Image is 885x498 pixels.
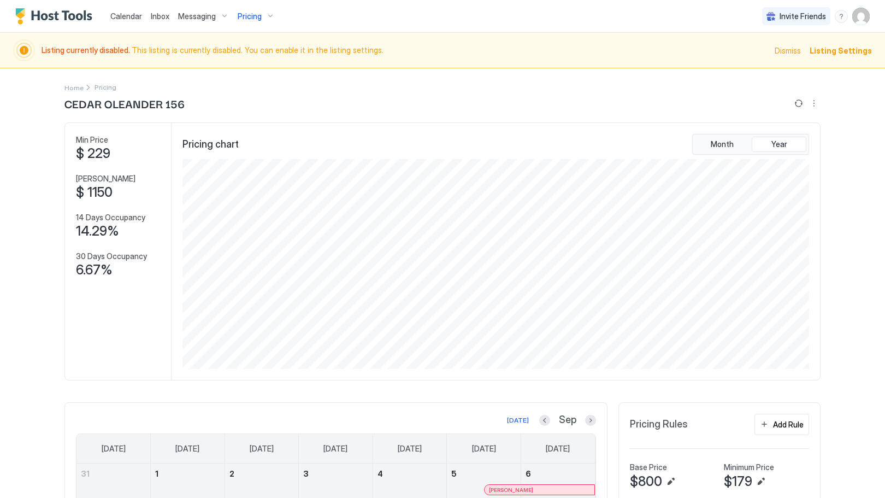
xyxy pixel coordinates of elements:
[178,11,216,21] span: Messaging
[807,97,821,110] div: menu
[852,8,870,25] div: User profile
[773,419,804,430] div: Add Rule
[182,138,239,151] span: Pricing chart
[250,444,274,454] span: [DATE]
[505,414,530,427] button: [DATE]
[535,434,581,464] a: Saturday
[489,487,533,494] span: [PERSON_NAME]
[64,81,84,93] div: Breadcrumb
[724,473,752,490] span: $179
[95,83,116,91] span: Breadcrumb
[238,11,262,21] span: Pricing
[76,145,110,162] span: $ 229
[239,434,285,464] a: Tuesday
[76,464,150,484] a: August 31, 2025
[76,262,113,278] span: 6.67%
[835,10,848,23] div: menu
[151,464,225,484] a: September 1, 2025
[76,223,119,239] span: 14.29%
[11,461,37,487] iframe: Intercom live chat
[42,45,132,55] span: Listing currently disabled.
[461,434,507,464] a: Friday
[15,8,97,25] a: Host Tools Logo
[64,81,84,93] a: Home
[151,10,169,22] a: Inbox
[175,444,199,454] span: [DATE]
[752,137,806,152] button: Year
[64,84,84,92] span: Home
[695,137,750,152] button: Month
[155,469,158,478] span: 1
[559,414,576,426] span: Sep
[303,469,309,478] span: 3
[810,45,872,56] div: Listing Settings
[229,469,234,478] span: 2
[76,174,135,184] span: [PERSON_NAME]
[377,469,383,478] span: 4
[771,139,787,149] span: Year
[447,464,521,484] a: September 5, 2025
[754,475,768,488] button: Edit
[64,95,185,112] span: CEDAR OLEANDER 156
[754,414,809,435] button: Add Rule
[110,10,142,22] a: Calendar
[451,469,457,478] span: 5
[775,45,801,56] div: Dismiss
[526,469,531,478] span: 6
[630,462,667,472] span: Base Price
[398,444,422,454] span: [DATE]
[539,415,550,426] button: Previous month
[151,11,169,21] span: Inbox
[76,135,108,145] span: Min Price
[692,134,809,155] div: tab-group
[76,184,113,201] span: $ 1150
[664,475,677,488] button: Edit
[387,434,433,464] a: Thursday
[164,434,210,464] a: Monday
[110,11,142,21] span: Calendar
[472,444,496,454] span: [DATE]
[546,444,570,454] span: [DATE]
[521,464,595,484] a: September 6, 2025
[792,97,805,110] button: Sync prices
[780,11,826,21] span: Invite Friends
[711,139,734,149] span: Month
[630,473,662,490] span: $800
[102,444,126,454] span: [DATE]
[585,415,596,426] button: Next month
[630,418,688,431] span: Pricing Rules
[81,469,90,478] span: 31
[91,434,137,464] a: Sunday
[807,97,821,110] button: More options
[42,45,768,55] span: This listing is currently disabled. You can enable it in the listing settings.
[323,444,347,454] span: [DATE]
[76,213,145,222] span: 14 Days Occupancy
[299,464,373,484] a: September 3, 2025
[76,251,147,261] span: 30 Days Occupancy
[489,487,590,494] div: [PERSON_NAME]
[312,434,358,464] a: Wednesday
[373,464,447,484] a: September 4, 2025
[225,464,299,484] a: September 2, 2025
[507,415,529,425] div: [DATE]
[724,462,774,472] span: Minimum Price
